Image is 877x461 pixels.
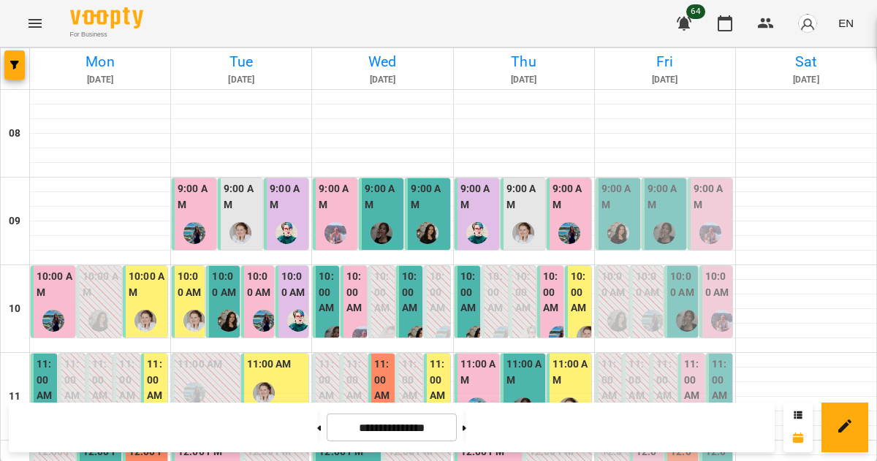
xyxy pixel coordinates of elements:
label: 11:00 AM [712,357,729,404]
img: Ольга Фурт [253,382,275,404]
label: 10:00 AM [83,269,118,300]
label: 11:00 AM [430,357,447,404]
h6: [DATE] [314,73,450,87]
img: Ліліана Честнова [183,382,205,404]
h6: Wed [314,50,450,73]
label: 11:00 AM [346,357,364,404]
img: Ліліана Честнова [558,222,580,244]
img: Ольга Фурт [229,222,251,244]
button: Menu [18,6,53,41]
label: 11:00 AM [64,357,82,404]
label: 11:00 AM [37,357,54,404]
img: Данюк Дарина [676,310,698,332]
label: 9:00 AM [553,181,588,213]
h6: [DATE] [738,73,874,87]
label: 10:00 AM [129,269,164,300]
h6: [DATE] [32,73,168,87]
label: 10:00 AM [319,269,336,316]
div: Оксана Шкалей [408,326,430,348]
img: Ольга Фурт [577,326,599,348]
h6: Thu [456,50,592,73]
label: 10:00 AM [487,269,505,316]
span: For Business [70,30,143,39]
h6: [DATE] [456,73,592,87]
label: 11:00 AM [629,357,646,404]
img: Данюк Дарина [324,326,346,348]
span: 64 [686,4,705,19]
img: Ольга Фурт [512,222,534,244]
label: 10:00 AM [247,269,271,300]
label: 9:00 AM [411,181,447,213]
img: Тетяна Кострицька [521,326,543,348]
img: Тетяна Кострицька [466,222,488,244]
label: 10:00 AM [346,269,364,316]
img: Вікторія Ангела [352,326,374,348]
label: 11:00 AM [460,357,496,388]
label: 10:00 AM [543,269,561,316]
img: Тетяна Кострицька [276,222,297,244]
img: Ліліана Честнова [436,326,458,348]
img: Ліліана Честнова [253,310,275,332]
label: 11:00 AM [601,357,619,404]
label: 11:00 AM [656,357,674,404]
img: Данюк Дарина [371,222,392,244]
label: 9:00 AM [460,181,496,213]
label: 11:00 AM [553,357,588,388]
img: Ліліана Честнова [42,310,64,332]
img: Ліліана Честнова [642,310,664,332]
label: 9:00 AM [694,181,729,213]
img: Оксана Шкалей [466,326,488,348]
img: Оксана Шкалей [607,310,629,332]
label: 9:00 AM [319,181,354,213]
h6: 09 [9,213,20,229]
label: 10:00 AM [374,269,392,316]
img: Вікторія Ангела [699,222,721,244]
label: 10:00 AM [601,269,626,300]
div: Ольга Фурт [183,310,205,332]
label: 9:00 AM [365,181,400,213]
img: Вікторія Ангела [711,310,733,332]
div: Ліліана Честнова [493,326,515,348]
label: 9:00 AM [270,181,305,213]
label: 11:00 AM [178,357,222,373]
label: 9:00 AM [648,181,683,213]
h6: Tue [173,50,309,73]
div: Вікторія Ангела [324,222,346,244]
img: Ліліана Честнова [183,222,205,244]
label: 11:00 AM [374,357,392,404]
div: Оксана Шкалей [88,310,110,332]
div: Ольга Фурт [134,310,156,332]
img: Оксана Шкалей [218,310,240,332]
h6: 11 [9,389,20,405]
label: 10:00 AM [460,269,478,316]
div: Оксана Шкалей [417,222,438,244]
label: 9:00 AM [506,181,542,213]
img: Оксана Шкалей [607,222,629,244]
label: 11:00 AM [319,357,336,404]
label: 11:00 AM [402,357,419,404]
img: Тетяна Кострицька [287,310,309,332]
img: Данюк Дарина [653,222,675,244]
